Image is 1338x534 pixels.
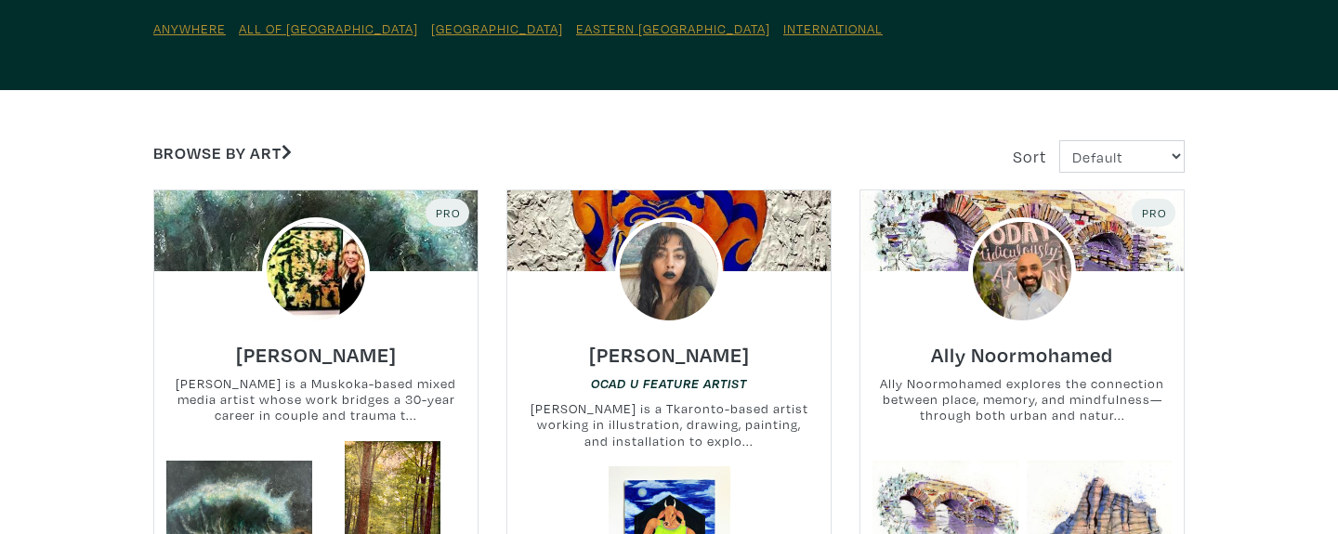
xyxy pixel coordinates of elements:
[1013,146,1046,167] span: Sort
[968,217,1076,325] img: phpThumb.php
[431,20,563,37] a: [GEOGRAPHIC_DATA]
[239,20,418,37] a: All of [GEOGRAPHIC_DATA]
[262,217,370,325] img: phpThumb.php
[153,142,292,163] a: Browse by Art
[236,337,397,358] a: [PERSON_NAME]
[434,205,461,220] span: Pro
[153,20,226,37] a: Anywhere
[236,342,397,367] h6: [PERSON_NAME]
[783,20,883,37] a: International
[1140,205,1167,220] span: Pro
[860,375,1184,424] small: Ally Noormohamed explores the connection between place, memory, and mindfulness—through both urba...
[931,342,1113,367] h6: Ally Noormohamed
[591,376,747,391] em: OCAD U Feature Artist
[154,375,478,424] small: [PERSON_NAME] is a Muskoka-based mixed media artist whose work bridges a 30-year career in couple...
[589,342,750,367] h6: [PERSON_NAME]
[931,337,1113,358] a: Ally Noormohamed
[589,337,750,358] a: [PERSON_NAME]
[507,400,831,449] small: [PERSON_NAME] is a Tkaronto-based artist working in illustration, drawing, painting, and installa...
[591,374,747,392] a: OCAD U Feature Artist
[576,20,770,37] a: Eastern [GEOGRAPHIC_DATA]
[615,217,723,325] img: phpThumb.php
